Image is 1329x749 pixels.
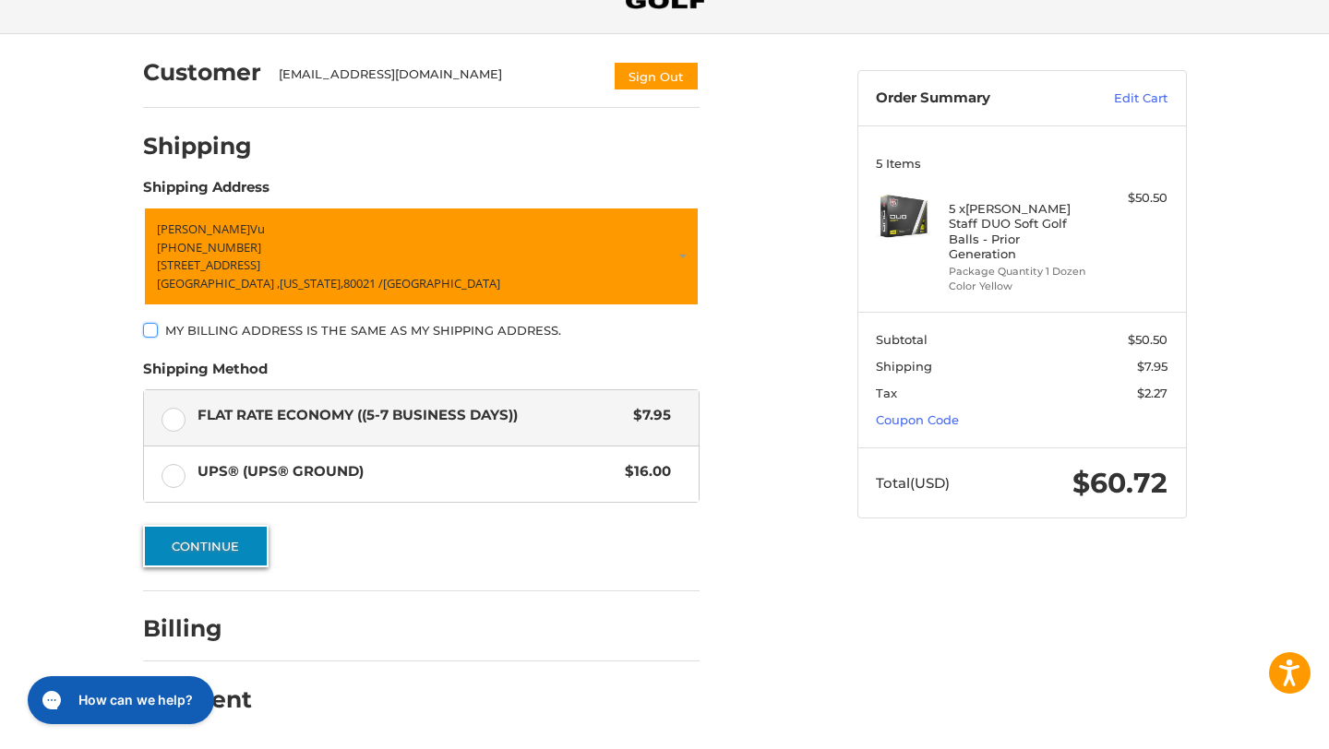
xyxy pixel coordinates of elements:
[876,386,897,400] span: Tax
[876,359,932,374] span: Shipping
[143,132,252,160] h2: Shipping
[343,275,383,291] span: 80021 /
[1128,332,1167,347] span: $50.50
[157,220,250,237] span: [PERSON_NAME]
[143,177,269,207] legend: Shipping Address
[143,614,251,643] h2: Billing
[1095,189,1167,208] div: $50.50
[280,275,343,291] span: [US_STATE],
[157,256,260,273] span: [STREET_ADDRESS]
[876,474,950,492] span: Total (USD)
[1074,89,1167,108] a: Edit Cart
[876,89,1074,108] h3: Order Summary
[18,670,220,731] iframe: Gorgias live chat messenger
[876,412,959,427] a: Coupon Code
[1137,386,1167,400] span: $2.27
[157,275,280,291] span: [GEOGRAPHIC_DATA] ,
[157,239,261,256] span: [PHONE_NUMBER]
[143,525,269,567] button: Continue
[1072,466,1167,500] span: $60.72
[1137,359,1167,374] span: $7.95
[876,332,928,347] span: Subtotal
[949,264,1090,279] li: Package Quantity 1 Dozen
[949,201,1090,261] h4: 5 x [PERSON_NAME] Staff DUO Soft Golf Balls - Prior Generation
[143,359,268,388] legend: Shipping Method
[949,279,1090,294] li: Color Yellow
[876,156,1167,171] h3: 5 Items
[143,58,261,87] h2: Customer
[143,323,700,338] label: My billing address is the same as my shipping address.
[279,65,594,91] div: [EMAIL_ADDRESS][DOMAIN_NAME]
[198,405,625,426] span: Flat Rate Economy ((5-7 Business Days))
[198,461,617,482] span: UPS® (UPS® Ground)
[613,61,700,91] button: Sign Out
[625,405,672,426] span: $7.95
[383,275,500,291] span: [GEOGRAPHIC_DATA]
[143,207,700,306] a: Enter or select a different address
[250,220,265,237] span: Vu
[617,461,672,482] span: $16.00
